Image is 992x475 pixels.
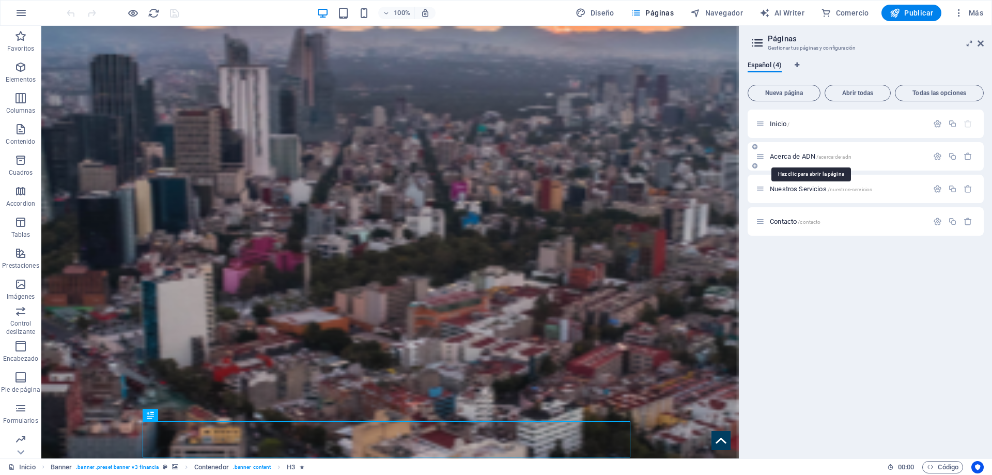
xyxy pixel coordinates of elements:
span: Nueva página [752,90,816,96]
button: Código [922,461,963,473]
span: Español (4) [748,59,782,73]
h3: Gestionar tus páginas y configuración [768,43,963,53]
span: 00 00 [898,461,914,473]
button: Usercentrics [971,461,984,473]
p: Encabezado [3,355,38,363]
div: Eliminar [964,217,972,226]
span: Páginas [631,8,674,18]
div: Pestañas de idiomas [748,61,984,81]
p: Contenido [6,137,35,146]
nav: breadcrumb [51,461,304,473]
span: Haz clic para abrir la página [770,120,789,128]
span: AI Writer [760,8,804,18]
span: . banner .preset-banner-v3-financia [76,461,159,473]
span: Todas las opciones [900,90,979,96]
div: Eliminar [964,152,972,161]
span: Diseño [576,8,614,18]
div: Nuestros Servicios/nuestros-servicios [767,186,928,192]
button: 100% [378,7,415,19]
div: Eliminar [964,185,972,193]
p: Cuadros [9,168,33,177]
p: Tablas [11,231,30,239]
p: Prestaciones [2,262,39,270]
button: Todas las opciones [895,85,984,101]
span: : [905,463,907,471]
span: Publicar [890,8,934,18]
span: / [787,121,789,127]
div: Inicio/ [767,120,928,127]
h6: Tiempo de la sesión [887,461,915,473]
div: Duplicar [948,119,957,128]
i: Este elemento es un preajuste personalizable [163,464,167,470]
i: El elemento contiene una animación [300,464,304,470]
i: Al redimensionar, ajustar el nivel de zoom automáticamente para ajustarse al dispositivo elegido. [421,8,430,18]
div: Acerca de ADN/acerca-de-adn [767,153,928,160]
p: Favoritos [7,44,34,53]
i: Volver a cargar página [148,7,160,19]
button: Publicar [881,5,942,21]
button: Abrir todas [825,85,891,101]
span: Haz clic para abrir la página [770,185,872,193]
p: Pie de página [1,386,40,394]
span: Más [954,8,983,18]
span: Comercio [821,8,869,18]
span: Haz clic para seleccionar y doble clic para editar [287,461,295,473]
button: reload [147,7,160,19]
span: /contacto [798,219,820,225]
button: Comercio [817,5,873,21]
div: Duplicar [948,185,957,193]
h2: Páginas [768,34,984,43]
span: Haz clic para abrir la página [770,218,820,225]
span: Código [927,461,958,473]
i: Este elemento contiene un fondo [172,464,178,470]
button: Más [950,5,987,21]
span: Abrir todas [829,90,886,96]
p: Columnas [6,106,36,115]
span: Haz clic para seleccionar y doble clic para editar [51,461,72,473]
div: La página principal no puede eliminarse [964,119,972,128]
button: Navegador [686,5,747,21]
button: Páginas [627,5,678,21]
div: Duplicar [948,152,957,161]
div: Configuración [933,152,942,161]
div: Configuración [933,217,942,226]
div: Configuración [933,185,942,193]
a: Haz clic para cancelar la selección y doble clic para abrir páginas [8,461,36,473]
div: Duplicar [948,217,957,226]
div: Configuración [933,119,942,128]
p: Elementos [6,75,36,84]
p: Formularios [3,417,38,425]
span: Navegador [690,8,743,18]
button: Diseño [571,5,618,21]
span: . banner-content [233,461,271,473]
h6: 100% [394,7,410,19]
p: Accordion [6,200,35,208]
span: /acerca-de-adn [816,154,851,160]
div: Contacto/contacto [767,218,928,225]
span: /nuestros-servicios [828,187,873,192]
span: Acerca de ADN [770,152,851,160]
button: AI Writer [755,5,809,21]
div: Diseño (Ctrl+Alt+Y) [571,5,618,21]
p: Imágenes [7,293,35,301]
button: Nueva página [748,85,820,101]
button: Haz clic para salir del modo de previsualización y seguir editando [127,7,139,19]
span: Haz clic para seleccionar y doble clic para editar [194,461,229,473]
